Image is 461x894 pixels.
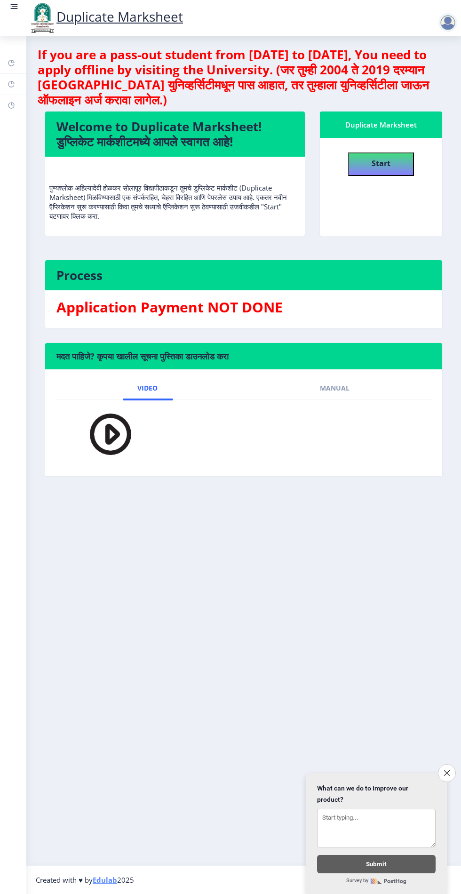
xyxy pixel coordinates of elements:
span: Manual [320,384,350,392]
h6: मदत पाहिजे? कृपया खालील सूचना पुस्तिका डाउनलोड करा [56,351,431,362]
h3: Application Payment NOT DONE [56,298,431,317]
h4: Welcome to Duplicate Marksheet! डुप्लिकेट मार्कशीटमध्ये आपले स्वागत आहे! [56,119,294,149]
h4: If you are a pass-out student from [DATE] to [DATE], You need to apply offline by visiting the Un... [38,47,450,107]
b: Start [372,158,390,168]
a: Duplicate Marksheet [28,8,183,25]
span: Video [138,384,158,392]
p: पुण्यश्लोक अहिल्यादेवी होळकर सोलापूर विद्यापीठाकडून तुमचे डुप्लिकेट मार्कशीट (Duplicate Marksheet... [49,164,301,221]
img: logo [28,2,56,34]
h4: Process [56,268,431,283]
span: Created with ♥ by 2025 [36,875,134,885]
div: Duplicate Marksheet [331,119,431,130]
a: Edulab [93,875,117,885]
a: Manual [305,377,365,399]
button: Start [348,152,414,176]
img: PLAY.png [72,407,137,461]
a: Video [123,377,173,399]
